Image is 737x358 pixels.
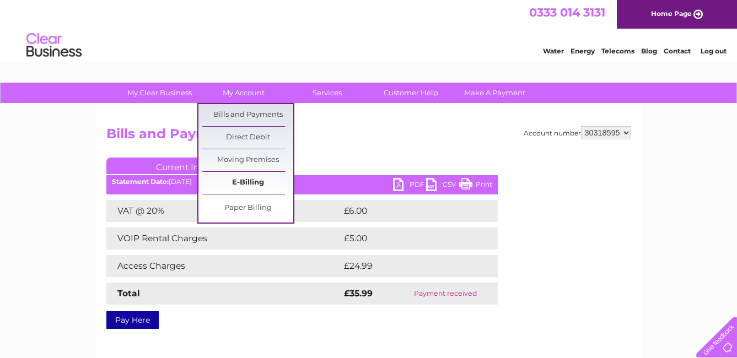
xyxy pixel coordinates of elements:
a: Blog [641,47,657,55]
a: Print [459,178,492,194]
a: CSV [426,178,459,194]
a: PDF [393,178,426,194]
td: £5.00 [341,227,472,249]
a: Customer Help [365,83,456,103]
div: Account number [524,126,631,139]
a: Water [543,47,564,55]
a: My Clear Business [114,83,205,103]
div: Clear Business is a trading name of Verastar Limited (registered in [GEOGRAPHIC_DATA] No. 3667643... [109,6,630,53]
a: Contact [664,47,691,55]
a: Current Invoice [106,158,272,174]
td: Access Charges [106,255,341,277]
td: £6.00 [341,200,472,222]
a: E-Billing [202,172,293,194]
a: Services [282,83,373,103]
a: Telecoms [601,47,634,55]
strong: Total [117,288,140,299]
a: Paper Billing [202,197,293,219]
a: Bills and Payments [202,104,293,126]
a: Direct Debit [202,127,293,149]
a: Log out [701,47,727,55]
td: VOIP Rental Charges [106,227,341,249]
b: Statement Date: [112,177,169,186]
a: Pay Here [106,311,159,329]
a: My Account [198,83,289,103]
a: Energy [571,47,595,55]
strong: £35.99 [344,288,373,299]
td: Payment received [393,283,497,305]
a: Make A Payment [449,83,540,103]
td: VAT @ 20% [106,200,341,222]
img: logo.png [26,29,82,62]
h2: Bills and Payments [106,126,631,147]
td: £24.99 [341,255,476,277]
a: Moving Premises [202,149,293,171]
a: 0333 014 3131 [529,6,605,19]
div: [DATE] [106,178,498,186]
